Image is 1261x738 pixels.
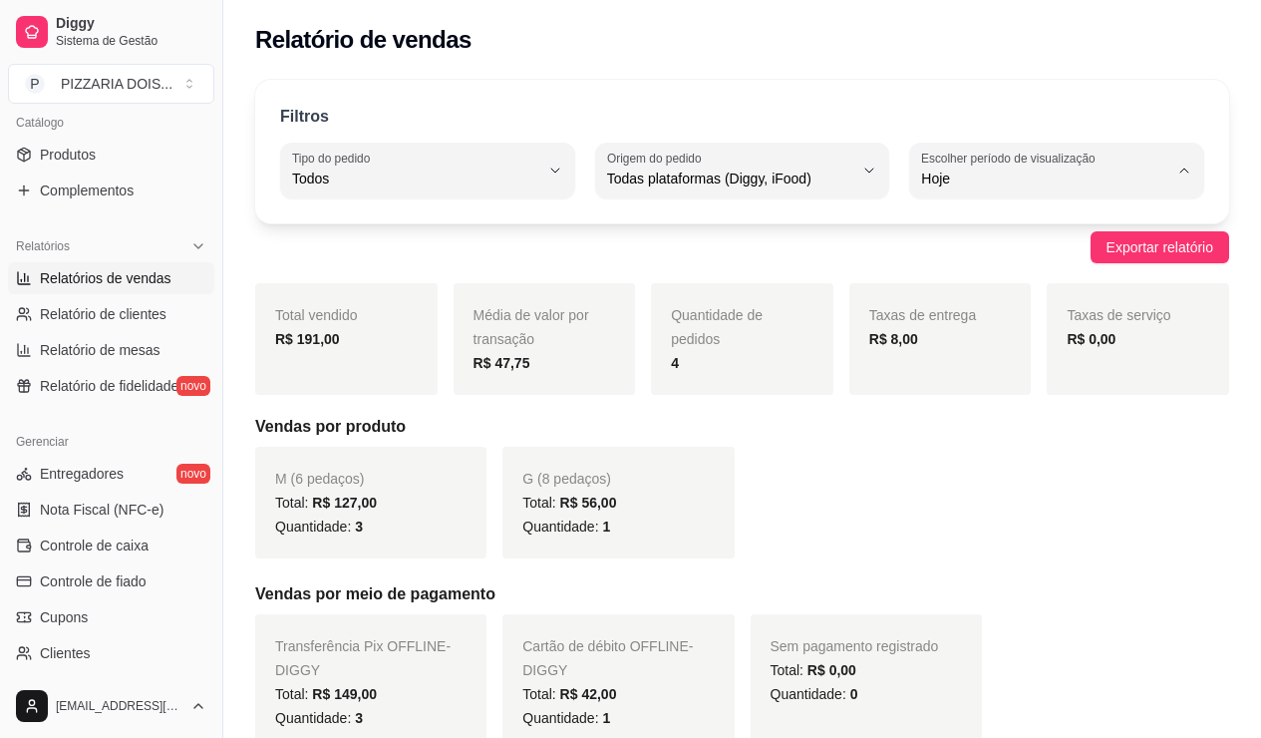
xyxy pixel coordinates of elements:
[40,376,178,396] span: Relatório de fidelidade
[473,307,589,347] span: Média de valor por transação
[607,169,854,188] span: Todas plataformas (Diggy, iFood)
[56,33,206,49] span: Sistema de Gestão
[16,238,70,254] span: Relatórios
[560,495,617,511] span: R$ 56,00
[275,495,377,511] span: Total:
[40,571,147,591] span: Controle de fiado
[807,662,856,678] span: R$ 0,00
[850,686,858,702] span: 0
[40,304,166,324] span: Relatório de clientes
[255,415,1229,439] h5: Vendas por produto
[8,107,214,139] div: Catálogo
[921,169,1168,188] span: Hoje
[280,105,329,129] p: Filtros
[40,145,96,165] span: Produtos
[292,169,539,188] span: Todos
[602,710,610,726] span: 1
[40,607,88,627] span: Cupons
[275,710,363,726] span: Quantidade:
[40,643,91,663] span: Clientes
[869,331,918,347] strong: R$ 8,00
[771,686,858,702] span: Quantidade:
[275,686,377,702] span: Total:
[292,150,377,167] label: Tipo do pedido
[522,519,610,535] span: Quantidade:
[255,24,472,56] h2: Relatório de vendas
[602,519,610,535] span: 1
[40,340,160,360] span: Relatório de mesas
[61,74,172,94] div: PIZZARIA DOIS ...
[771,638,939,654] span: Sem pagamento registrado
[40,464,124,484] span: Entregadores
[355,710,363,726] span: 3
[869,307,976,323] span: Taxas de entrega
[921,150,1102,167] label: Escolher período de visualização
[1106,236,1213,258] span: Exportar relatório
[522,710,610,726] span: Quantidade:
[40,500,163,520] span: Nota Fiscal (NFC-e)
[56,698,182,714] span: [EMAIL_ADDRESS][DOMAIN_NAME]
[607,150,708,167] label: Origem do pedido
[40,181,134,200] span: Complementos
[275,519,363,535] span: Quantidade:
[771,662,856,678] span: Total:
[522,471,611,487] span: G (8 pedaços)
[522,638,693,678] span: Cartão de débito OFFLINE - DIGGY
[40,268,171,288] span: Relatórios de vendas
[8,426,214,458] div: Gerenciar
[40,536,149,555] span: Controle de caixa
[275,471,364,487] span: M (6 pedaços)
[473,355,530,371] strong: R$ 47,75
[275,638,451,678] span: Transferência Pix OFFLINE - DIGGY
[522,495,616,511] span: Total:
[8,64,214,104] button: Select a team
[560,686,617,702] span: R$ 42,00
[25,74,45,94] span: P
[355,519,363,535] span: 3
[671,307,763,347] span: Quantidade de pedidos
[522,686,616,702] span: Total:
[255,582,1229,606] h5: Vendas por meio de pagamento
[275,307,358,323] span: Total vendido
[312,686,377,702] span: R$ 149,00
[275,331,340,347] strong: R$ 191,00
[671,355,679,371] strong: 4
[56,15,206,33] span: Diggy
[312,495,377,511] span: R$ 127,00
